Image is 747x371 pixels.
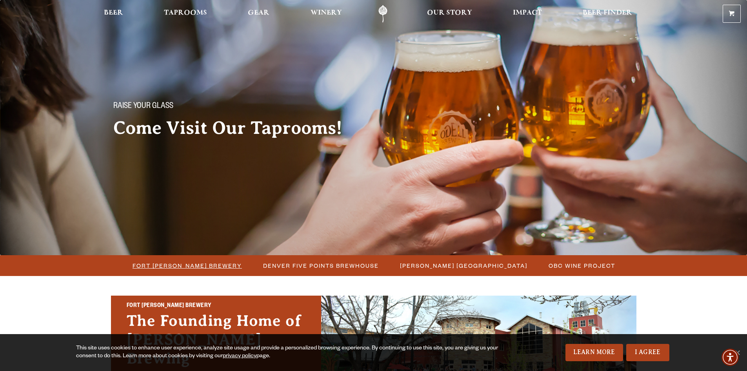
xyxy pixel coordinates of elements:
a: Taprooms [159,5,212,23]
span: [PERSON_NAME] [GEOGRAPHIC_DATA] [400,260,527,271]
div: Accessibility Menu [722,349,739,366]
span: Denver Five Points Brewhouse [263,260,379,271]
h2: Fort [PERSON_NAME] Brewery [127,301,305,311]
span: Winery [311,10,342,16]
span: Fort [PERSON_NAME] Brewery [133,260,242,271]
a: Beer [99,5,128,23]
span: Beer [104,10,123,16]
a: Winery [305,5,347,23]
a: privacy policy [223,353,256,360]
span: OBC Wine Project [549,260,615,271]
a: OBC Wine Project [544,260,619,271]
span: Raise your glass [113,102,173,112]
div: This site uses cookies to enhance user experience, analyze site usage and provide a personalized ... [76,345,501,360]
span: Gear [248,10,269,16]
a: Gear [243,5,274,23]
h2: Come Visit Our Taprooms! [113,118,358,138]
a: Denver Five Points Brewhouse [258,260,383,271]
a: Our Story [422,5,477,23]
a: [PERSON_NAME] [GEOGRAPHIC_DATA] [395,260,531,271]
a: Fort [PERSON_NAME] Brewery [128,260,246,271]
a: Odell Home [368,5,398,23]
a: I Agree [626,344,669,361]
span: Our Story [427,10,472,16]
a: Impact [508,5,547,23]
span: Impact [513,10,542,16]
a: Beer Finder [578,5,637,23]
a: Learn More [565,344,623,361]
span: Beer Finder [583,10,632,16]
span: Taprooms [164,10,207,16]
